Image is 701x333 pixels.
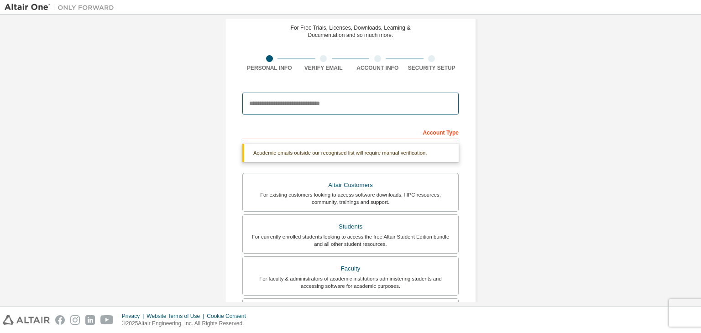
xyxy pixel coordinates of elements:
div: Personal Info [242,64,297,72]
p: © 2025 Altair Engineering, Inc. All Rights Reserved. [122,320,251,328]
div: For existing customers looking to access software downloads, HPC resources, community, trainings ... [248,191,453,206]
div: Faculty [248,262,453,275]
div: Account Type [242,125,459,139]
img: youtube.svg [100,315,114,325]
div: Altair Customers [248,179,453,192]
img: facebook.svg [55,315,65,325]
div: For Free Trials, Licenses, Downloads, Learning & Documentation and so much more. [291,24,411,39]
div: Account Info [350,64,405,72]
img: altair_logo.svg [3,315,50,325]
img: Altair One [5,3,119,12]
div: For faculty & administrators of academic institutions administering students and accessing softwa... [248,275,453,290]
div: Website Terms of Use [146,312,207,320]
img: linkedin.svg [85,315,95,325]
div: Cookie Consent [207,312,251,320]
div: Students [248,220,453,233]
img: instagram.svg [70,315,80,325]
div: Security Setup [405,64,459,72]
div: Privacy [122,312,146,320]
div: Verify Email [297,64,351,72]
div: Academic emails outside our recognised list will require manual verification. [242,144,459,162]
div: For currently enrolled students looking to access the free Altair Student Edition bundle and all ... [248,233,453,248]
